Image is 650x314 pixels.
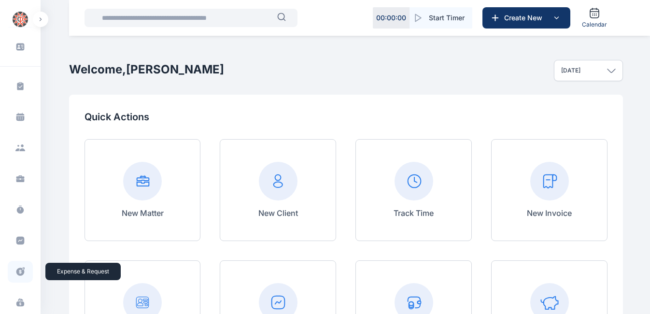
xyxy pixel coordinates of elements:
span: Start Timer [429,13,465,23]
span: Create New [500,13,551,23]
p: Quick Actions [85,110,608,124]
span: Calendar [582,21,607,29]
p: New Client [258,207,298,219]
p: 00 : 00 : 00 [376,13,406,23]
p: New Matter [122,207,164,219]
p: Track Time [394,207,434,219]
a: Calendar [578,3,611,32]
button: Create New [482,7,570,29]
button: Start Timer [410,7,472,29]
p: New Invoice [527,207,572,219]
p: [DATE] [561,67,580,74]
h2: Welcome, [PERSON_NAME] [69,62,224,77]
